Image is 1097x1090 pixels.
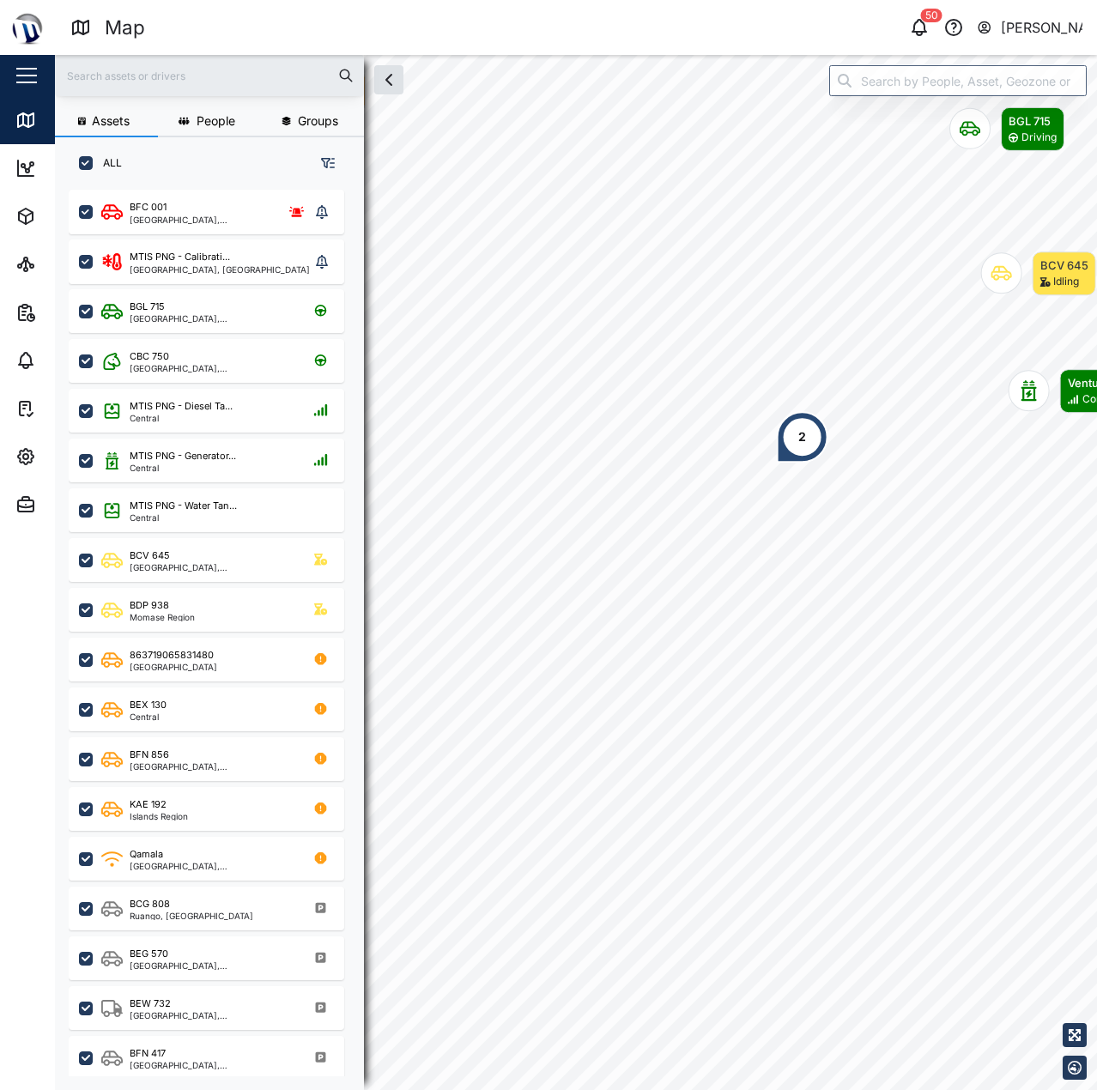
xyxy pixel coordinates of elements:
div: Map marker [949,107,1064,151]
div: 2 [798,427,806,446]
div: [GEOGRAPHIC_DATA], [GEOGRAPHIC_DATA] [130,862,294,870]
div: Map [45,111,83,130]
div: [GEOGRAPHIC_DATA], [GEOGRAPHIC_DATA] [130,563,294,572]
div: Momase Region [130,613,195,621]
button: [PERSON_NAME] [976,15,1083,39]
label: ALL [93,156,122,170]
div: CBC 750 [130,349,169,364]
div: BCG 808 [130,897,170,911]
div: Central [130,513,237,522]
div: [GEOGRAPHIC_DATA], [GEOGRAPHIC_DATA] [130,364,294,372]
div: [GEOGRAPHIC_DATA], [GEOGRAPHIC_DATA] [130,762,294,771]
div: Qamala [130,847,163,862]
div: Dashboard [45,159,122,178]
div: Map marker [777,411,828,463]
div: Islands Region [130,812,188,821]
div: Admin [45,495,95,514]
div: MTIS PNG - Generator... [130,449,236,463]
canvas: Map [55,55,1097,1090]
div: Idling [1053,274,1079,290]
img: Main Logo [9,9,46,46]
div: Central [130,712,167,721]
div: Alarms [45,351,98,370]
div: 50 [921,9,942,22]
div: [GEOGRAPHIC_DATA], [GEOGRAPHIC_DATA] [130,215,270,224]
div: Map marker [201,70,366,113]
div: Map marker [981,251,1096,295]
div: Reports [45,303,103,322]
span: People [197,115,235,127]
div: [GEOGRAPHIC_DATA], [GEOGRAPHIC_DATA] [130,961,294,970]
div: BFN 417 [130,1046,166,1061]
div: Sites [45,255,86,274]
div: Tasks [45,399,92,418]
div: Assets [45,207,98,226]
div: KAE 192 [130,797,167,812]
div: BGL 715 [130,300,165,314]
div: BEG 570 [130,947,168,961]
div: [GEOGRAPHIC_DATA], [GEOGRAPHIC_DATA] [130,1011,294,1020]
span: Assets [92,115,130,127]
div: BCV 645 [130,548,170,563]
div: Map [105,13,145,43]
div: BDP 938 [130,598,169,613]
div: BEX 130 [130,698,167,712]
div: Ruango, [GEOGRAPHIC_DATA] [130,911,253,920]
div: Driving [1021,130,1057,146]
div: BGL 715 [1009,112,1057,130]
div: BFN 856 [130,748,169,762]
div: [GEOGRAPHIC_DATA], [GEOGRAPHIC_DATA] [130,265,310,274]
div: Central [130,463,236,472]
input: Search by People, Asset, Geozone or Place [829,65,1087,96]
span: Groups [298,115,338,127]
div: BEW 732 [130,996,171,1011]
div: BFC 001 [130,200,167,215]
div: [GEOGRAPHIC_DATA], [GEOGRAPHIC_DATA] [130,1061,294,1069]
div: Central [130,414,233,422]
div: [GEOGRAPHIC_DATA], [GEOGRAPHIC_DATA] [130,314,294,323]
div: [GEOGRAPHIC_DATA] [130,663,217,671]
div: MTIS PNG - Diesel Ta... [130,399,233,414]
div: 863719065831480 [130,648,214,663]
div: MTIS PNG - Water Tan... [130,499,237,513]
div: grid [69,184,363,1076]
div: [PERSON_NAME] [1001,17,1083,39]
div: BCV 645 [1040,257,1088,274]
div: Settings [45,447,106,466]
input: Search assets or drivers [65,63,354,88]
div: MTIS PNG - Calibrati... [130,250,230,264]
